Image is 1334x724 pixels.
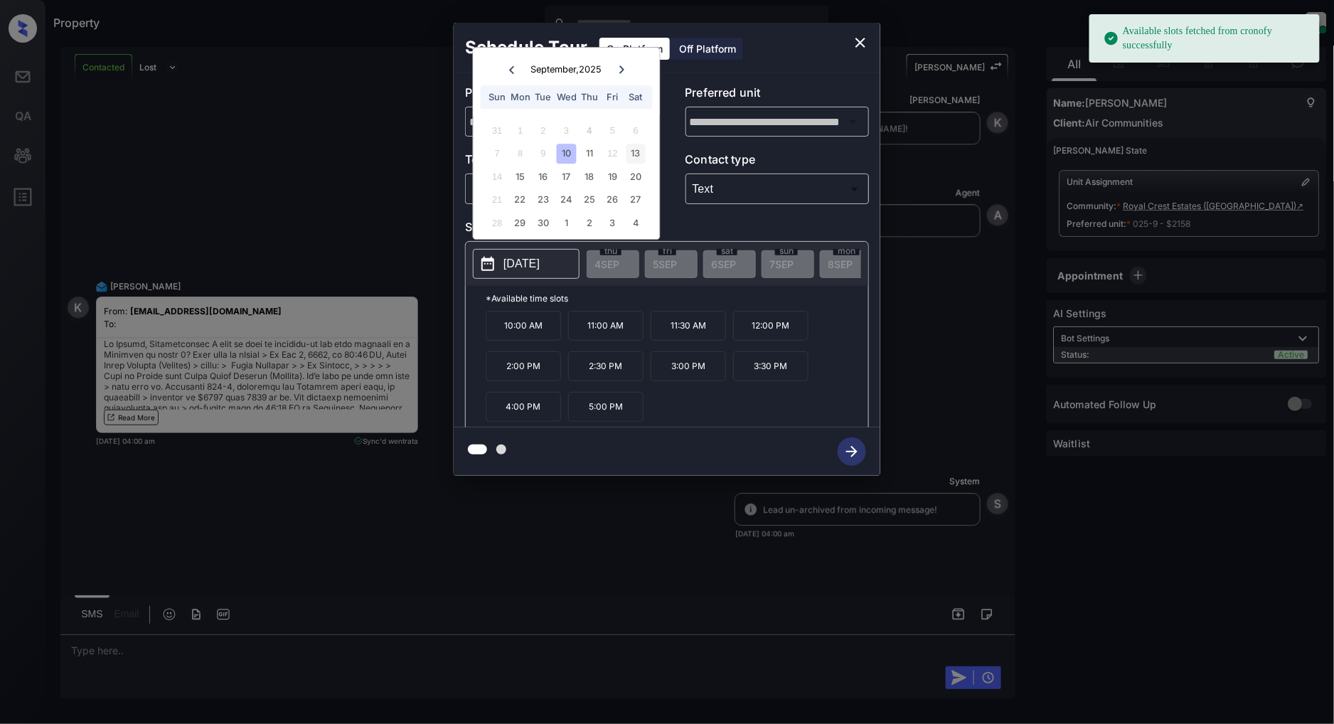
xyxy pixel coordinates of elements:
button: close [846,28,875,57]
div: Choose Thursday, September 18th, 2025 [580,167,599,186]
div: Choose Tuesday, September 30th, 2025 [534,213,553,233]
div: Sun [488,87,507,107]
div: Choose Friday, September 26th, 2025 [603,191,622,210]
div: Not available Tuesday, September 9th, 2025 [534,144,553,164]
div: Choose Monday, September 15th, 2025 [511,167,530,186]
p: Contact type [685,151,870,174]
div: Mon [511,87,530,107]
p: *Available time slots [486,286,868,311]
p: 11:30 AM [651,311,726,341]
div: Choose Tuesday, September 23rd, 2025 [534,191,553,210]
p: 3:00 PM [651,351,726,381]
div: Choose Saturday, September 27th, 2025 [626,191,645,210]
div: Not available Sunday, September 14th, 2025 [488,167,507,186]
div: Choose Wednesday, October 1st, 2025 [557,213,576,233]
div: Tue [534,87,553,107]
div: Choose Saturday, September 13th, 2025 [626,144,645,164]
p: Select slot [465,218,869,241]
p: Preferred unit [685,84,870,107]
div: Text [689,177,866,201]
div: Not available Sunday, September 21st, 2025 [488,191,507,210]
div: Not available Monday, September 8th, 2025 [511,144,530,164]
div: Not available Saturday, September 6th, 2025 [626,121,645,140]
button: btn-next [829,433,875,470]
p: 12:00 PM [733,311,809,341]
h2: Schedule Tour [454,23,599,73]
div: Choose Wednesday, September 10th, 2025 [557,144,576,164]
div: Choose Monday, September 29th, 2025 [511,213,530,233]
div: Not available Thursday, September 4th, 2025 [580,121,599,140]
div: In Person [469,177,646,201]
p: 4:00 PM [486,392,561,422]
div: Not available Monday, September 1st, 2025 [511,121,530,140]
div: Choose Thursday, September 11th, 2025 [580,144,599,164]
div: Choose Saturday, October 4th, 2025 [626,213,645,233]
div: Choose Wednesday, September 24th, 2025 [557,191,576,210]
p: 10:00 AM [486,311,561,341]
div: Choose Saturday, September 20th, 2025 [626,167,645,186]
div: Not available Sunday, September 7th, 2025 [488,144,507,164]
div: Choose Thursday, October 2nd, 2025 [580,213,599,233]
div: Choose Wednesday, September 17th, 2025 [557,167,576,186]
div: Choose Friday, September 19th, 2025 [603,167,622,186]
div: Not available Wednesday, September 3rd, 2025 [557,121,576,140]
div: On Platform [599,38,670,60]
div: September , 2025 [531,64,602,75]
div: Thu [580,87,599,107]
div: Not available Sunday, August 31st, 2025 [488,121,507,140]
div: Choose Tuesday, September 16th, 2025 [534,167,553,186]
button: [DATE] [473,249,580,279]
p: 11:00 AM [568,311,644,341]
div: Not available Friday, September 12th, 2025 [603,144,622,164]
div: Fri [603,87,622,107]
div: Choose Thursday, September 25th, 2025 [580,191,599,210]
p: [DATE] [503,255,540,272]
div: Not available Tuesday, September 2nd, 2025 [534,121,553,140]
div: month 2025-09 [478,119,655,234]
div: Off Platform [672,38,743,60]
div: Choose Monday, September 22nd, 2025 [511,191,530,210]
div: Sat [626,87,645,107]
p: Preferred community [465,84,649,107]
p: 5:00 PM [568,392,644,422]
p: 3:30 PM [733,351,809,381]
div: Not available Sunday, September 28th, 2025 [488,213,507,233]
div: Not available Friday, September 5th, 2025 [603,121,622,140]
p: 2:30 PM [568,351,644,381]
div: Choose Friday, October 3rd, 2025 [603,213,622,233]
div: Wed [557,87,576,107]
p: 2:00 PM [486,351,561,381]
div: Available slots fetched from cronofy successfully [1104,18,1308,58]
p: Tour type [465,151,649,174]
